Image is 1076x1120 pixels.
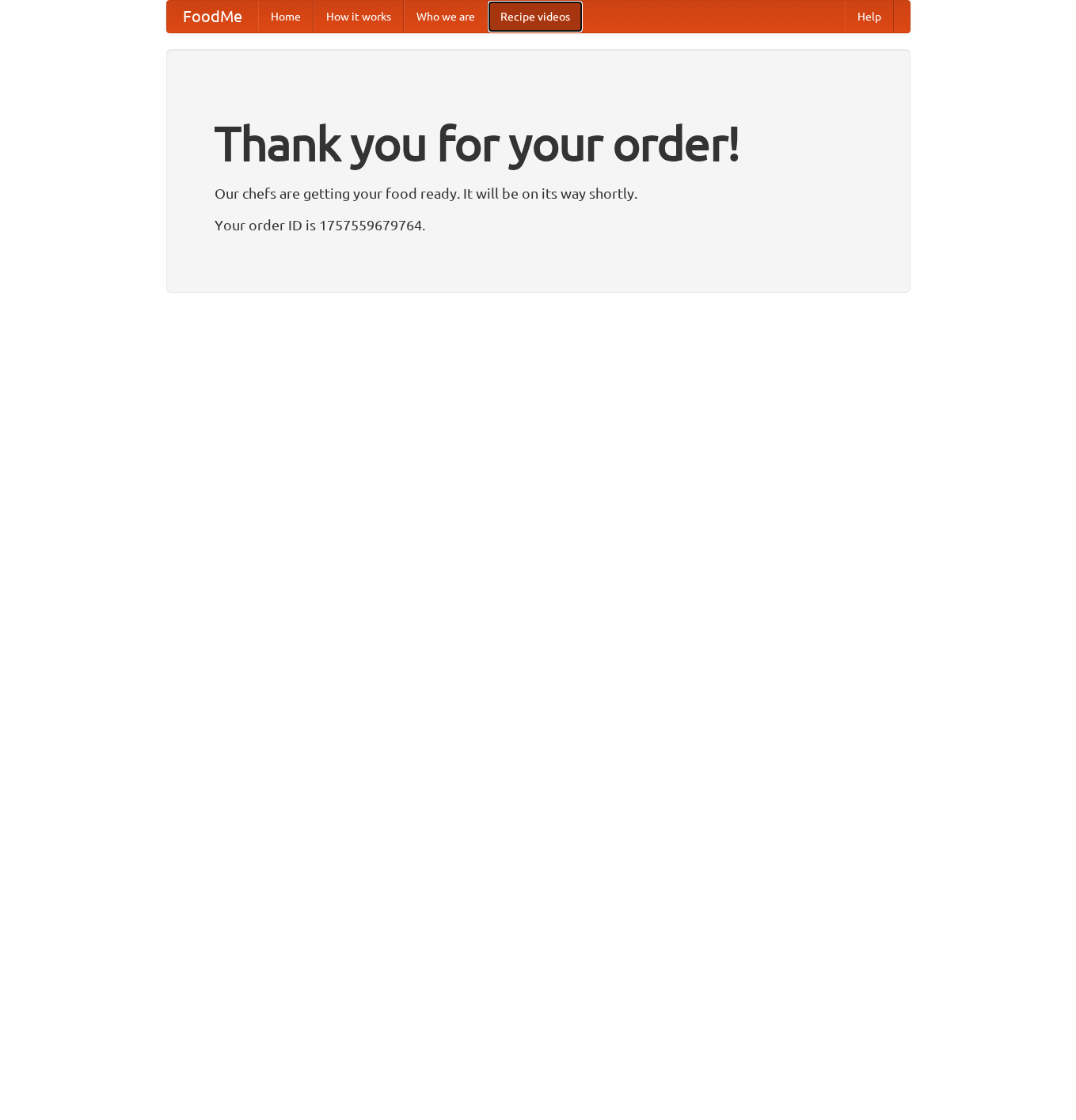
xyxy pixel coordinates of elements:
[258,1,314,32] a: Home
[215,181,862,205] p: Our chefs are getting your food ready. It will be on its way shortly.
[215,213,862,237] p: Your order ID is 1757559679764.
[404,1,488,32] a: Who we are
[488,1,583,32] a: Recipe videos
[845,1,894,32] a: Help
[215,105,862,181] h1: Thank you for your order!
[167,1,258,32] a: FoodMe
[314,1,404,32] a: How it works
